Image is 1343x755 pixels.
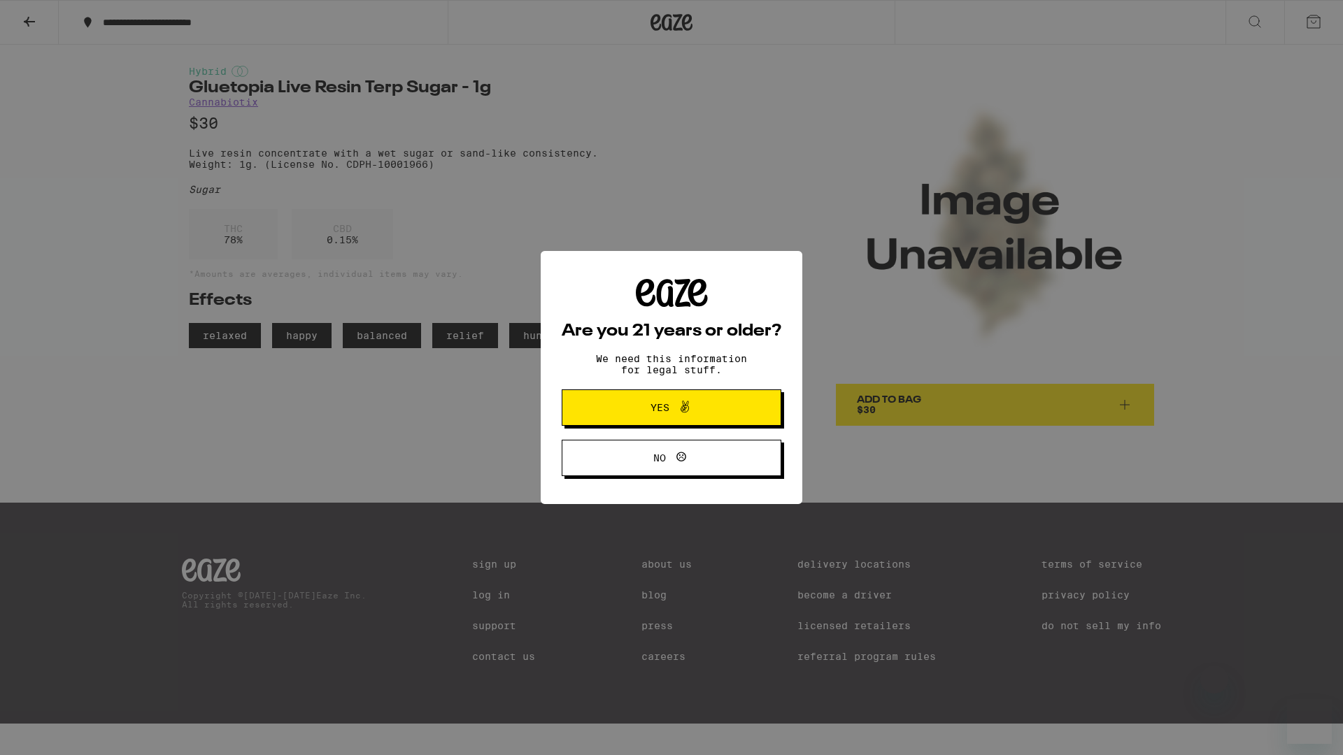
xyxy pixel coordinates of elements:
[651,403,669,412] span: Yes
[1287,699,1332,744] iframe: Button to launch messaging window
[562,389,781,426] button: Yes
[562,323,781,340] h2: Are you 21 years or older?
[1200,666,1228,693] iframe: Close message
[562,440,781,476] button: No
[653,453,666,463] span: No
[584,353,759,375] p: We need this information for legal stuff.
